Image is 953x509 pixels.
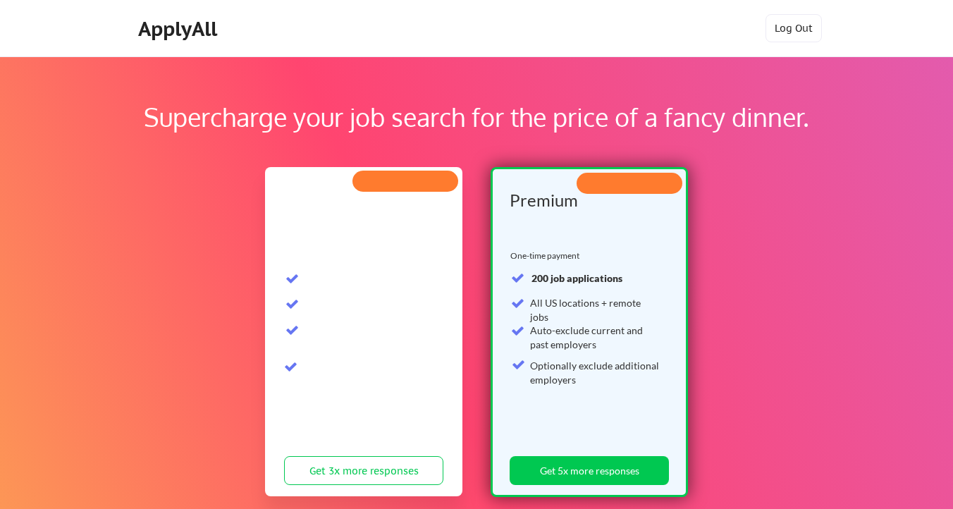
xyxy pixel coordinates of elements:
div: ApplyAll [138,17,221,41]
button: Get 5x more responses [510,456,669,485]
div: All US locations + remote jobs [530,296,660,324]
div: One-time payment [510,250,584,262]
button: Log Out [766,14,822,42]
div: Supercharge your job search for the price of a fancy dinner. [90,98,863,136]
div: Optionally exclude additional employers [530,359,660,386]
div: Premium [510,192,664,209]
div: Auto-exclude current and past employers [530,324,660,351]
button: Get 3x more responses [284,456,443,485]
strong: 200 job applications [531,272,622,284]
